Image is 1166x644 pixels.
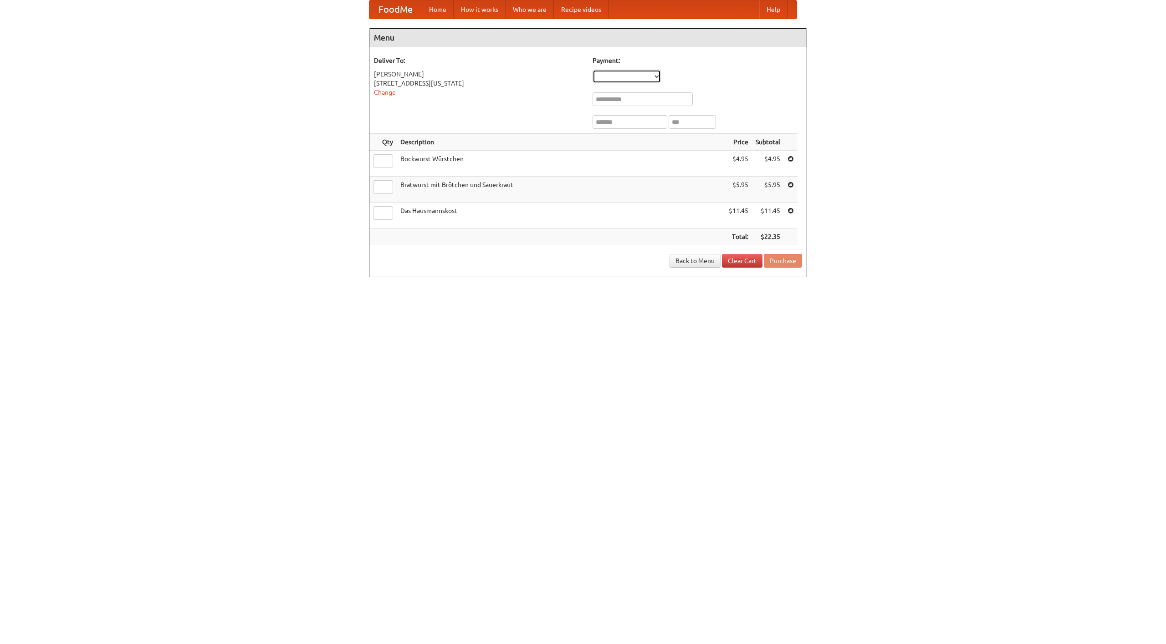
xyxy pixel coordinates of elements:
[397,134,725,151] th: Description
[374,70,583,79] div: [PERSON_NAME]
[397,203,725,228] td: Das Hausmannskost
[764,254,802,268] button: Purchase
[752,177,784,203] td: $5.95
[422,0,454,19] a: Home
[369,0,422,19] a: FoodMe
[593,56,802,65] h5: Payment:
[369,29,807,47] h4: Menu
[752,228,784,245] th: $22.35
[752,203,784,228] td: $11.45
[454,0,506,19] a: How it works
[752,134,784,151] th: Subtotal
[374,89,396,96] a: Change
[397,177,725,203] td: Bratwurst mit Brötchen und Sauerkraut
[725,203,752,228] td: $11.45
[397,151,725,177] td: Bockwurst Würstchen
[725,228,752,245] th: Total:
[725,134,752,151] th: Price
[725,177,752,203] td: $5.95
[369,134,397,151] th: Qty
[374,79,583,88] div: [STREET_ADDRESS][US_STATE]
[554,0,609,19] a: Recipe videos
[670,254,721,268] a: Back to Menu
[752,151,784,177] td: $4.95
[506,0,554,19] a: Who we are
[374,56,583,65] h5: Deliver To:
[759,0,788,19] a: Help
[725,151,752,177] td: $4.95
[722,254,762,268] a: Clear Cart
